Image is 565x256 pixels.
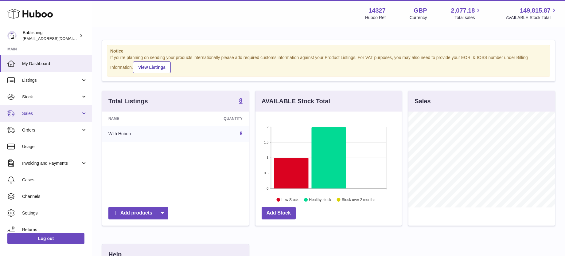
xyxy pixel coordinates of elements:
[262,97,330,105] h3: AVAILABLE Stock Total
[264,171,268,175] text: 0.5
[7,233,84,244] a: Log out
[262,207,296,219] a: Add Stock
[267,156,268,160] text: 1
[22,210,87,216] span: Settings
[22,227,87,233] span: Returns
[520,6,551,15] span: 149,815.87
[22,144,87,150] span: Usage
[23,30,78,41] div: Bublishing
[22,61,87,67] span: My Dashboard
[108,207,168,219] a: Add products
[240,131,243,136] a: 8
[239,97,243,105] a: 8
[133,61,171,73] a: View Listings
[102,126,179,142] td: With Huboo
[108,97,148,105] h3: Total Listings
[309,198,331,202] text: Healthy stock
[454,15,482,21] span: Total sales
[22,177,87,183] span: Cases
[22,111,81,116] span: Sales
[506,6,558,21] a: 149,815.87 AVAILABLE Stock Total
[365,15,386,21] div: Huboo Ref
[410,15,427,21] div: Currency
[414,6,427,15] strong: GBP
[22,194,87,199] span: Channels
[342,198,375,202] text: Stock over 2 months
[7,31,17,40] img: regine@bublishing.com
[267,187,268,190] text: 0
[239,97,243,104] strong: 8
[267,125,268,129] text: 2
[264,140,268,144] text: 1.5
[368,6,386,15] strong: 14327
[451,6,475,15] span: 2,077.18
[22,160,81,166] span: Invoicing and Payments
[110,48,547,54] strong: Notice
[179,112,248,126] th: Quantity
[22,94,81,100] span: Stock
[22,77,81,83] span: Listings
[110,55,547,73] div: If you're planning on sending your products internationally please add required customs informati...
[506,15,558,21] span: AVAILABLE Stock Total
[22,127,81,133] span: Orders
[415,97,431,105] h3: Sales
[23,36,90,41] span: [EMAIL_ADDRESS][DOMAIN_NAME]
[102,112,179,126] th: Name
[451,6,482,21] a: 2,077.18 Total sales
[282,198,299,202] text: Low Stock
